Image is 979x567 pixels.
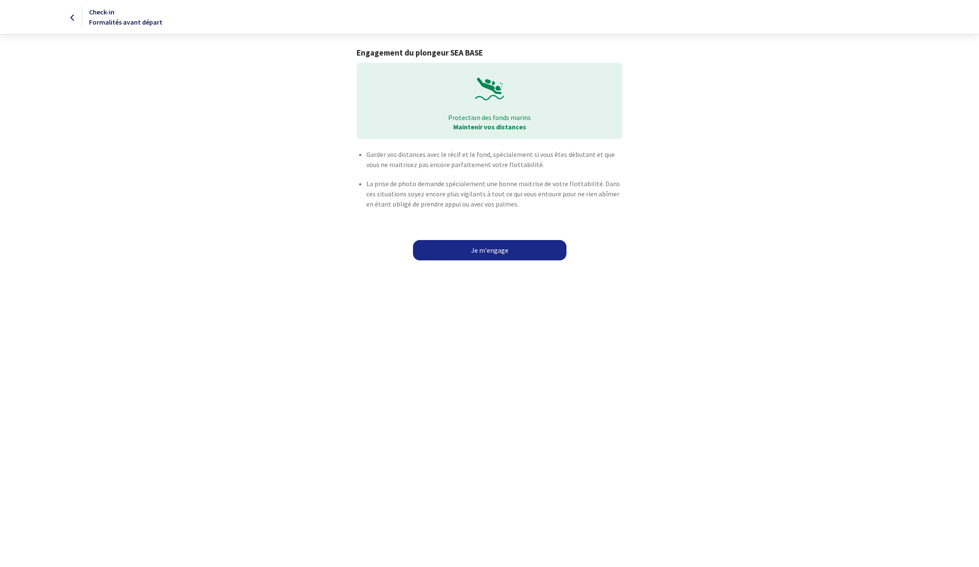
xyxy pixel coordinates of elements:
a: Je m'engage [413,240,566,260]
p: La prise de photo demande spécialement une bonne maitrise de votre flottabilité. Dans ces situati... [366,179,622,209]
h1: Engagement du plongeur SEA BASE [357,48,622,58]
p: Garder vos distances avec le récif et le fond, spécialement si vous êtes débutant et que vous ne ... [366,149,622,170]
p: Protection des fonds marins [363,113,616,122]
strong: Maintenir vos distances [453,123,526,131]
span: Check-in Formalités avant départ [89,8,162,26]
